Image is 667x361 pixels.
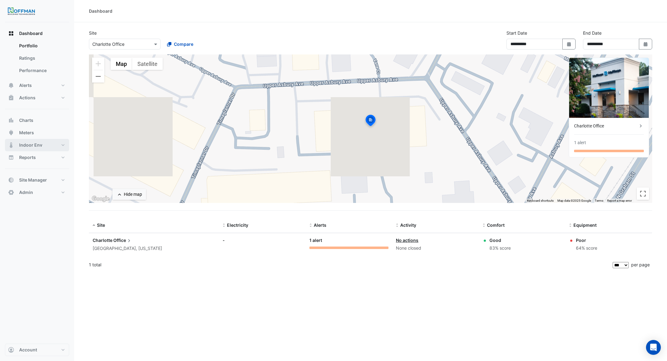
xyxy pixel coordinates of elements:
button: Reports [5,151,69,164]
div: - [223,237,302,243]
button: Site Manager [5,174,69,186]
app-icon: Reports [8,154,14,161]
div: Open Intercom Messenger [646,340,661,355]
label: Start Date [506,30,527,36]
span: Comfort [487,222,505,228]
img: Company Logo [7,5,35,17]
app-icon: Admin [8,189,14,196]
button: Alerts [5,79,69,92]
div: 1 alert [309,237,389,244]
span: Meters [19,130,34,136]
span: Admin [19,189,33,196]
a: Report a map error [607,199,632,202]
button: Indoor Env [5,139,69,151]
button: Zoom in [92,58,104,70]
button: Actions [5,92,69,104]
button: Dashboard [5,27,69,40]
button: Compare [163,39,197,49]
span: Site Manager [19,177,47,183]
span: Alerts [314,222,326,228]
app-icon: Actions [8,95,14,101]
app-icon: Charts [8,117,14,123]
span: Equipment [573,222,597,228]
a: Terms (opens in new tab) [595,199,603,202]
button: Charts [5,114,69,127]
span: Account [19,347,37,353]
fa-icon: Select Date [643,41,648,47]
app-icon: Meters [8,130,14,136]
div: Hide map [124,191,142,198]
img: Google [90,195,111,203]
button: Meters [5,127,69,139]
span: Charlotte [93,238,112,243]
button: Toggle fullscreen view [637,187,649,200]
a: No actions [396,238,418,243]
span: Dashboard [19,30,43,37]
img: site-pin-selected.svg [364,114,377,129]
button: Show street map [111,58,132,70]
a: Ratings [14,52,69,64]
div: Poor [576,237,597,243]
span: Office [113,237,132,244]
div: None closed [396,245,475,252]
app-icon: Alerts [8,82,14,88]
span: Activity [400,222,416,228]
div: [GEOGRAPHIC_DATA], [US_STATE] [93,245,215,252]
button: Keyboard shortcuts [527,199,554,203]
app-icon: Dashboard [8,30,14,37]
span: Charts [19,117,33,123]
div: 1 alert [574,140,586,146]
span: per page [631,262,650,267]
app-icon: Indoor Env [8,142,14,148]
button: Zoom out [92,70,104,83]
span: Actions [19,95,36,101]
a: Portfolio [14,40,69,52]
app-icon: Site Manager [8,177,14,183]
div: 1 total [89,257,611,273]
button: Admin [5,186,69,199]
div: 64% score [576,245,597,252]
span: Map data ©2025 Google [557,199,591,202]
span: Alerts [19,82,32,88]
a: Open this area in Google Maps (opens a new window) [90,195,111,203]
span: Reports [19,154,36,161]
div: Charlotte Office [574,123,638,129]
label: End Date [583,30,602,36]
div: Dashboard [89,8,112,14]
fa-icon: Select Date [566,41,572,47]
div: Dashboard [5,40,69,79]
a: Performance [14,64,69,77]
label: Site [89,30,97,36]
div: Good [489,237,511,243]
img: Charlotte Office [569,58,649,118]
span: Electricity [227,222,248,228]
span: Compare [174,41,193,47]
span: Site [97,222,105,228]
button: Show satellite imagery [132,58,163,70]
span: Indoor Env [19,142,42,148]
div: 83% score [489,245,511,252]
button: Hide map [112,189,146,200]
button: Account [5,344,69,356]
